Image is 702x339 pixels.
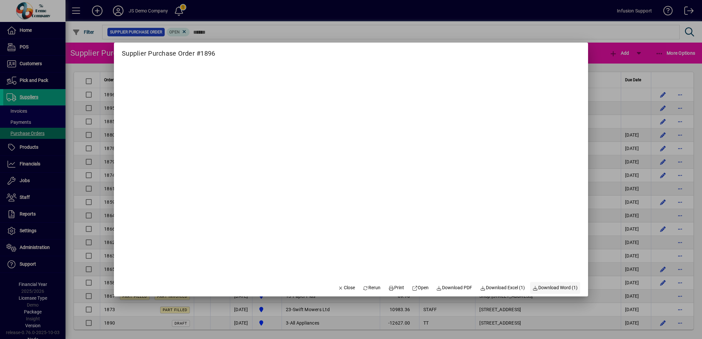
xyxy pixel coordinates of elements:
span: Download PDF [436,284,472,291]
span: Close [338,284,355,291]
button: Download Word (1) [530,282,581,294]
h2: Supplier Purchase Order #1896 [114,43,223,59]
span: Rerun [363,284,381,291]
a: Open [409,282,431,294]
button: Download Excel (1) [477,282,527,294]
span: Download Word (1) [533,284,578,291]
button: Close [335,282,358,294]
button: Print [386,282,407,294]
span: Open [412,284,429,291]
span: Print [388,284,404,291]
a: Download PDF [434,282,475,294]
span: Download Excel (1) [480,284,525,291]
